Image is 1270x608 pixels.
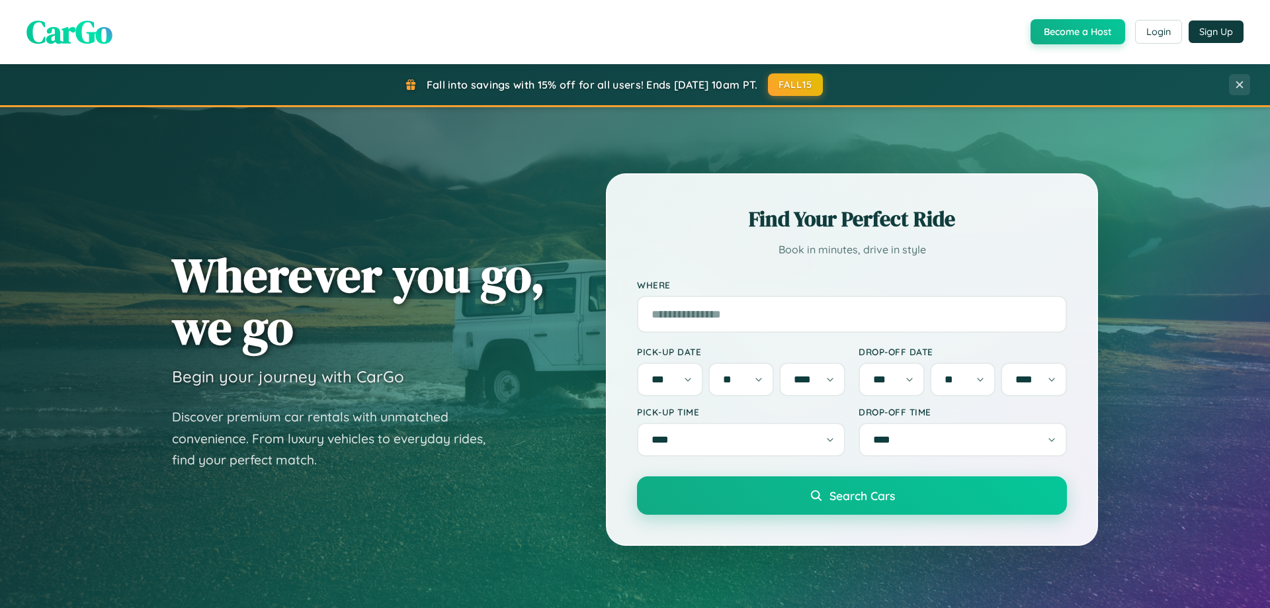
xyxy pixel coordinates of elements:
p: Discover premium car rentals with unmatched convenience. From luxury vehicles to everyday rides, ... [172,406,503,471]
button: Sign Up [1189,21,1244,43]
button: FALL15 [768,73,824,96]
label: Drop-off Date [859,346,1067,357]
h1: Wherever you go, we go [172,249,545,353]
h3: Begin your journey with CarGo [172,367,404,386]
label: Where [637,279,1067,290]
button: Search Cars [637,476,1067,515]
label: Drop-off Time [859,406,1067,417]
button: Login [1135,20,1182,44]
label: Pick-up Time [637,406,845,417]
span: Search Cars [829,488,895,503]
label: Pick-up Date [637,346,845,357]
span: Fall into savings with 15% off for all users! Ends [DATE] 10am PT. [427,78,758,91]
span: CarGo [26,10,112,54]
button: Become a Host [1031,19,1125,44]
p: Book in minutes, drive in style [637,240,1067,259]
h2: Find Your Perfect Ride [637,204,1067,234]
